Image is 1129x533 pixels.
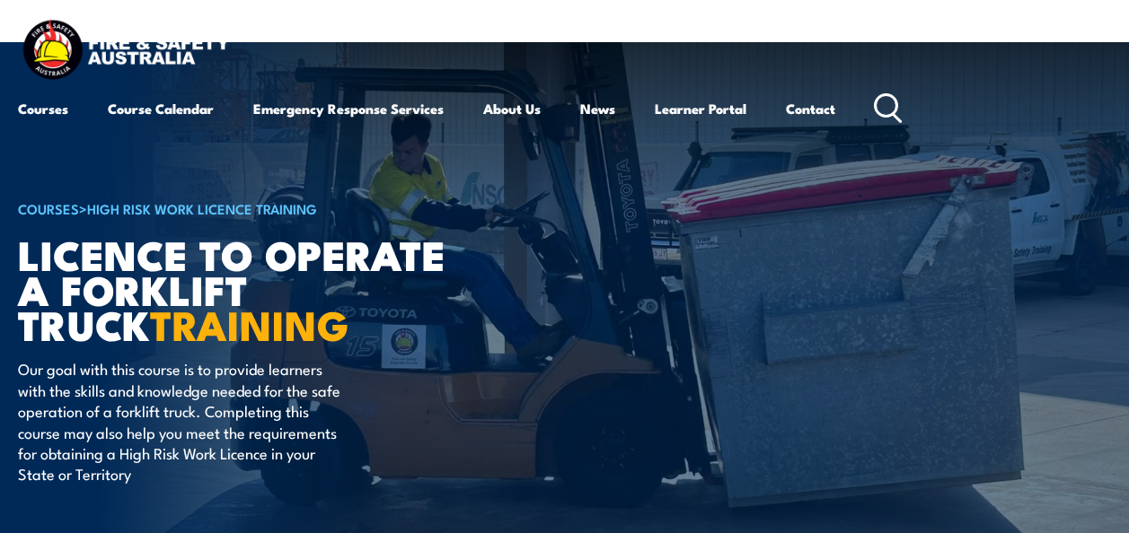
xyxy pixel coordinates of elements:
a: High Risk Work Licence Training [87,198,317,218]
a: Courses [18,87,68,130]
a: Learner Portal [655,87,746,130]
a: Contact [786,87,835,130]
h1: Licence to operate a forklift truck [18,236,462,341]
a: COURSES [18,198,79,218]
strong: TRAINING [150,293,349,354]
a: News [580,87,615,130]
p: Our goal with this course is to provide learners with the skills and knowledge needed for the saf... [18,358,346,484]
a: About Us [483,87,541,130]
a: Emergency Response Services [253,87,444,130]
a: Course Calendar [108,87,214,130]
h6: > [18,197,462,219]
